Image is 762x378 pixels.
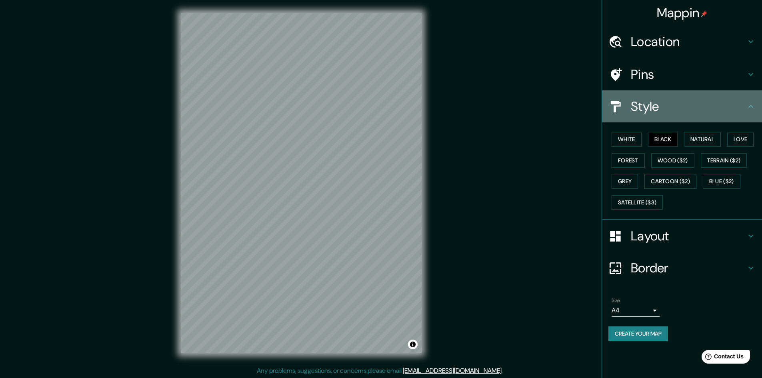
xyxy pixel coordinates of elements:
[701,153,747,168] button: Terrain ($2)
[608,326,668,341] button: Create your map
[403,366,502,375] a: [EMAIL_ADDRESS][DOMAIN_NAME]
[408,340,418,349] button: Toggle attribution
[612,153,645,168] button: Forest
[648,132,678,147] button: Black
[602,220,762,252] div: Layout
[631,34,746,50] h4: Location
[631,66,746,82] h4: Pins
[701,11,707,17] img: pin-icon.png
[181,13,422,353] canvas: Map
[612,132,642,147] button: White
[631,260,746,276] h4: Border
[612,297,620,304] label: Size
[651,153,694,168] button: Wood ($2)
[612,195,663,210] button: Satellite ($3)
[657,5,708,21] h4: Mappin
[631,228,746,244] h4: Layout
[602,252,762,284] div: Border
[703,174,740,189] button: Blue ($2)
[602,90,762,122] div: Style
[602,58,762,90] div: Pins
[691,347,753,369] iframe: Help widget launcher
[631,98,746,114] h4: Style
[602,26,762,58] div: Location
[503,366,504,376] div: .
[684,132,721,147] button: Natural
[257,366,503,376] p: Any problems, suggestions, or concerns please email .
[644,174,696,189] button: Cartoon ($2)
[612,304,660,317] div: A4
[727,132,754,147] button: Love
[612,174,638,189] button: Grey
[504,366,506,376] div: .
